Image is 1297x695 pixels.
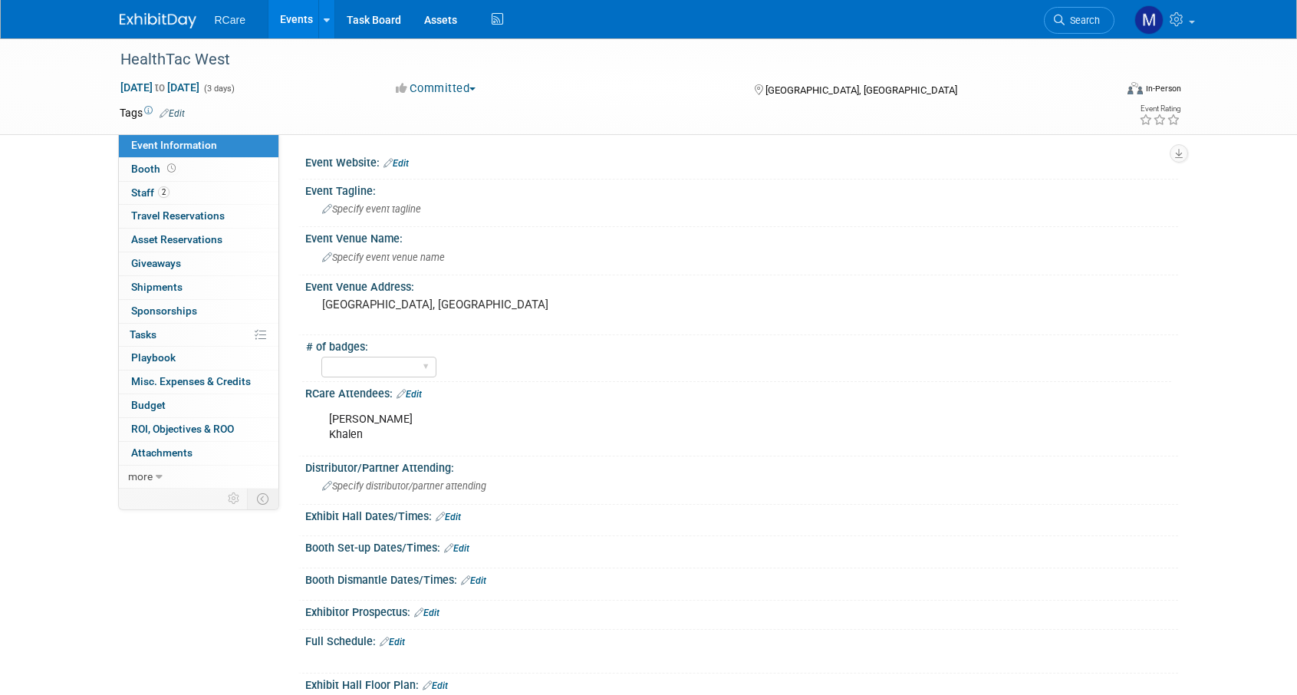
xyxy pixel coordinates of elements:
[1127,82,1143,94] img: Format-Inperson.png
[397,389,422,400] a: Edit
[119,442,278,465] a: Attachments
[119,182,278,205] a: Staff2
[221,489,248,509] td: Personalize Event Tab Strip
[131,281,183,293] span: Shipments
[119,418,278,441] a: ROI, Objectives & ROO
[305,227,1178,246] div: Event Venue Name:
[119,371,278,394] a: Misc. Expenses & Credits
[305,505,1178,525] div: Exhibit Hall Dates/Times:
[131,351,176,364] span: Playbook
[305,382,1178,402] div: RCare Attendees:
[160,108,185,119] a: Edit
[423,680,448,691] a: Edit
[305,151,1178,171] div: Event Website:
[384,158,409,169] a: Edit
[131,163,179,175] span: Booth
[322,298,652,311] pre: [GEOGRAPHIC_DATA], [GEOGRAPHIC_DATA]
[119,205,278,228] a: Travel Reservations
[305,180,1178,199] div: Event Tagline:
[153,81,167,94] span: to
[119,394,278,417] a: Budget
[131,399,166,411] span: Budget
[318,404,1009,450] div: [PERSON_NAME] Khalen
[1134,5,1164,35] img: Mike Andolina
[390,81,482,97] button: Committed
[131,139,217,151] span: Event Information
[120,105,185,120] td: Tags
[119,300,278,323] a: Sponsorships
[414,608,439,618] a: Edit
[120,81,200,94] span: [DATE] [DATE]
[1044,7,1114,34] a: Search
[305,456,1178,476] div: Distributor/Partner Attending:
[130,328,156,341] span: Tasks
[322,480,486,492] span: Specify distributor/partner attending
[247,489,278,509] td: Toggle Event Tabs
[1139,105,1180,113] div: Event Rating
[131,423,234,435] span: ROI, Objectives & ROO
[115,46,1091,74] div: HealthTac West
[305,630,1178,650] div: Full Schedule:
[765,84,957,96] span: [GEOGRAPHIC_DATA], [GEOGRAPHIC_DATA]
[305,674,1178,693] div: Exhibit Hall Floor Plan:
[322,203,421,215] span: Specify event tagline
[215,14,245,26] span: RCare
[120,13,196,28] img: ExhibitDay
[119,229,278,252] a: Asset Reservations
[305,568,1178,588] div: Booth Dismantle Dates/Times:
[119,134,278,157] a: Event Information
[305,536,1178,556] div: Booth Set-up Dates/Times:
[306,335,1171,354] div: # of badges:
[131,257,181,269] span: Giveaways
[444,543,469,554] a: Edit
[119,276,278,299] a: Shipments
[322,252,445,263] span: Specify event venue name
[131,186,170,199] span: Staff
[1065,15,1100,26] span: Search
[119,466,278,489] a: more
[305,275,1178,295] div: Event Venue Address:
[436,512,461,522] a: Edit
[131,375,251,387] span: Misc. Expenses & Credits
[461,575,486,586] a: Edit
[305,601,1178,621] div: Exhibitor Prospectus:
[380,637,405,647] a: Edit
[1145,83,1181,94] div: In-Person
[119,252,278,275] a: Giveaways
[131,446,193,459] span: Attachments
[164,163,179,174] span: Booth not reserved yet
[119,324,278,347] a: Tasks
[119,347,278,370] a: Playbook
[131,233,222,245] span: Asset Reservations
[131,305,197,317] span: Sponsorships
[119,158,278,181] a: Booth
[158,186,170,198] span: 2
[128,470,153,483] span: more
[131,209,225,222] span: Travel Reservations
[1024,80,1182,103] div: Event Format
[202,84,235,94] span: (3 days)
